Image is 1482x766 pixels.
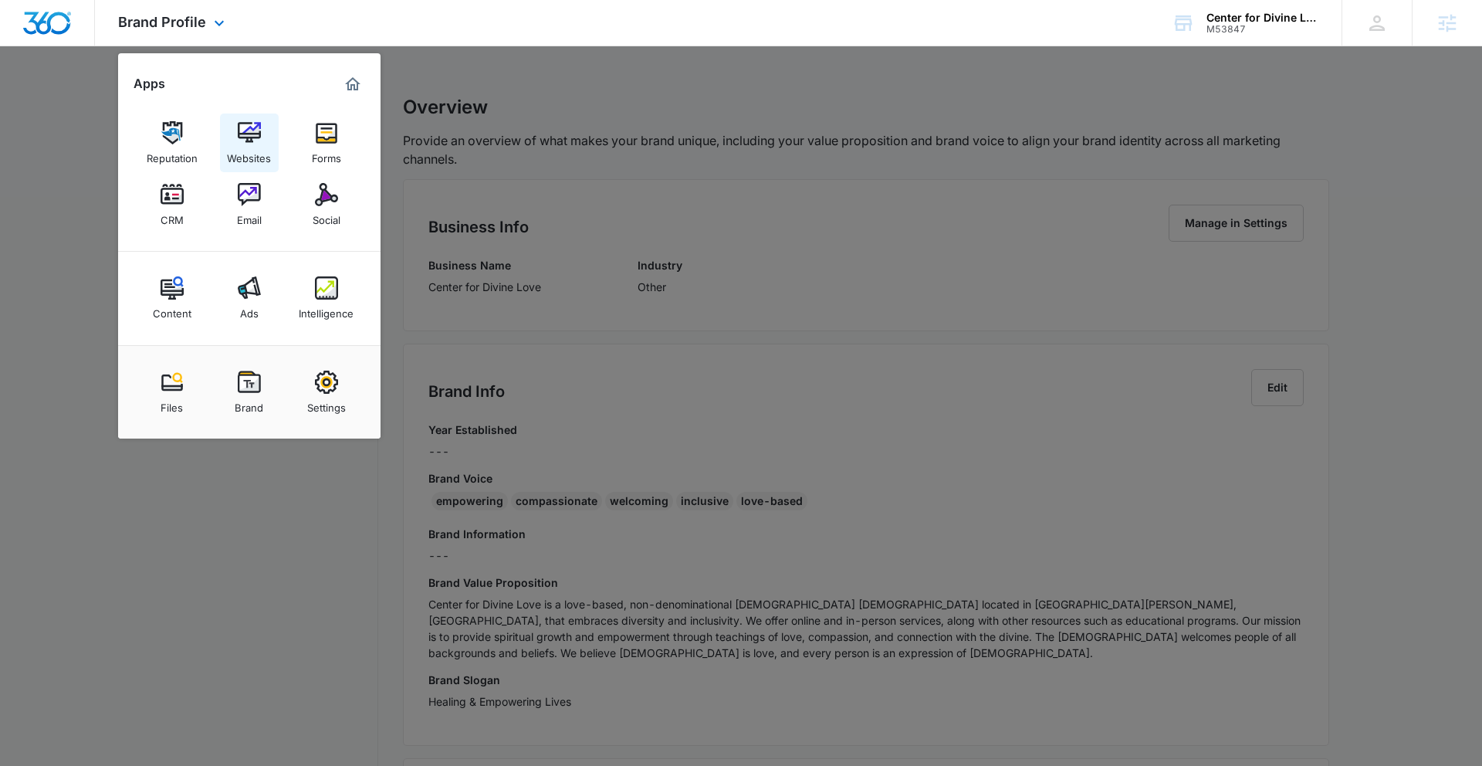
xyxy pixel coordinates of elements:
a: Social [297,175,356,234]
div: Websites [227,144,271,164]
div: CRM [161,206,184,226]
a: Intelligence [297,269,356,327]
a: Websites [220,114,279,172]
div: Files [161,394,183,414]
a: CRM [143,175,201,234]
a: Reputation [143,114,201,172]
div: account name [1206,12,1319,24]
div: Content [153,300,191,320]
a: Email [220,175,279,234]
h2: Apps [134,76,165,91]
a: Ads [220,269,279,327]
div: Brand [235,394,263,414]
a: Forms [297,114,356,172]
div: Settings [307,394,346,414]
div: account id [1206,24,1319,35]
a: Settings [297,363,356,422]
a: Files [143,363,201,422]
div: Email [237,206,262,226]
div: Forms [312,144,341,164]
div: Reputation [147,144,198,164]
div: Intelligence [299,300,354,320]
a: Brand [220,363,279,422]
div: Ads [240,300,259,320]
span: Brand Profile [118,14,206,30]
a: Content [143,269,201,327]
a: Marketing 360® Dashboard [340,72,365,97]
div: Social [313,206,340,226]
